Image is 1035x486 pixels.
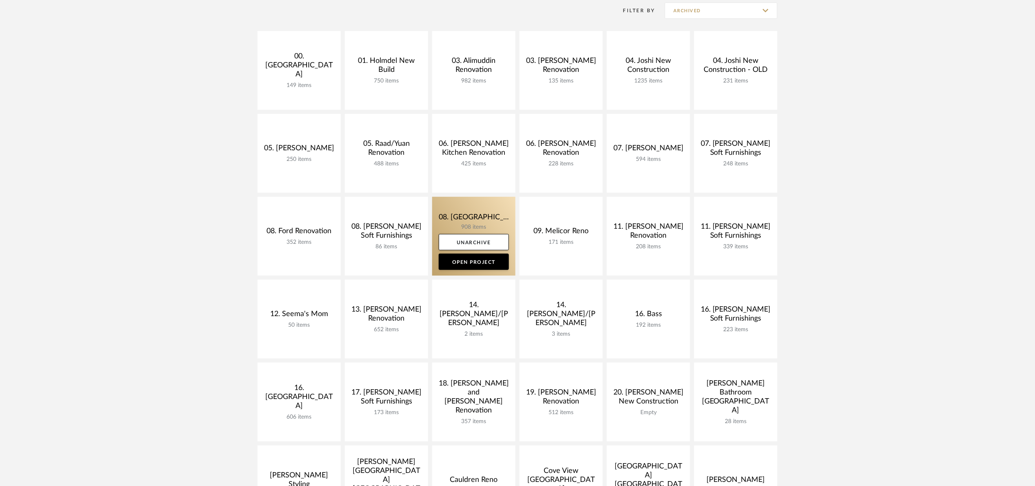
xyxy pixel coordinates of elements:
[264,383,334,414] div: 16. [GEOGRAPHIC_DATA]
[613,322,684,329] div: 192 items
[264,310,334,322] div: 12. Seema's Mom
[264,322,334,329] div: 50 items
[701,222,771,243] div: 11. [PERSON_NAME] Soft Furnishings
[439,379,509,418] div: 18. [PERSON_NAME] and [PERSON_NAME] Renovation
[613,56,684,78] div: 04. Joshi New Construction
[613,222,684,243] div: 11. [PERSON_NAME] Renovation
[613,388,684,409] div: 20. [PERSON_NAME] New Construction
[526,388,596,409] div: 19. [PERSON_NAME] Renovation
[613,144,684,156] div: 07. [PERSON_NAME]
[439,161,509,167] div: 425 items
[264,156,334,163] div: 250 items
[526,239,596,246] div: 171 items
[351,56,422,78] div: 01. Holmdel New Build
[264,414,334,421] div: 606 items
[613,310,684,322] div: 16. Bass
[701,139,771,161] div: 07. [PERSON_NAME] Soft Furnishings
[439,56,509,78] div: 03. Alimuddin Renovation
[264,82,334,89] div: 149 items
[526,78,596,85] div: 135 items
[351,388,422,409] div: 17. [PERSON_NAME] Soft Furnishings
[351,409,422,416] div: 173 items
[613,78,684,85] div: 1235 items
[613,243,684,250] div: 208 items
[701,418,771,425] div: 28 items
[439,418,509,425] div: 357 items
[526,139,596,161] div: 06. [PERSON_NAME] Renovation
[264,144,334,156] div: 05. [PERSON_NAME]
[351,305,422,326] div: 13. [PERSON_NAME] Renovation
[701,326,771,333] div: 223 items
[526,56,596,78] div: 03. [PERSON_NAME] Renovation
[439,78,509,85] div: 982 items
[439,139,509,161] div: 06. [PERSON_NAME] Kitchen Renovation
[351,222,422,243] div: 08. [PERSON_NAME] Soft Furnishings
[701,243,771,250] div: 339 items
[526,409,596,416] div: 512 items
[264,227,334,239] div: 08. Ford Renovation
[439,331,509,338] div: 2 items
[264,52,334,82] div: 00. [GEOGRAPHIC_DATA]
[351,243,422,250] div: 86 items
[701,78,771,85] div: 231 items
[613,7,655,15] div: Filter By
[526,301,596,331] div: 14. [PERSON_NAME]/[PERSON_NAME]
[439,301,509,331] div: 14. [PERSON_NAME]/[PERSON_NAME]
[526,331,596,338] div: 3 items
[613,409,684,416] div: Empty
[439,254,509,270] a: Open Project
[613,156,684,163] div: 594 items
[701,379,771,418] div: [PERSON_NAME] Bathroom [GEOGRAPHIC_DATA]
[351,139,422,161] div: 05. Raad/Yuan Renovation
[701,161,771,167] div: 248 items
[439,234,509,250] a: Unarchive
[351,161,422,167] div: 488 items
[351,326,422,333] div: 652 items
[351,78,422,85] div: 750 items
[264,239,334,246] div: 352 items
[526,161,596,167] div: 228 items
[701,56,771,78] div: 04. Joshi New Construction - OLD
[526,227,596,239] div: 09. Melicor Reno
[701,305,771,326] div: 16. [PERSON_NAME] Soft Furnishings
